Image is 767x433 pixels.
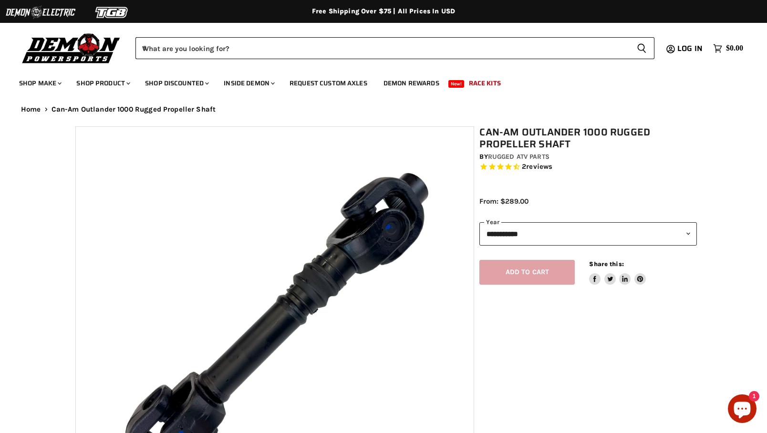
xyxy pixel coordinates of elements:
a: Inside Demon [217,73,280,93]
span: Log in [677,42,703,54]
span: Share this: [589,260,623,268]
a: Shop Make [12,73,67,93]
span: New! [448,80,465,88]
div: Free Shipping Over $75 | All Prices In USD [2,7,765,16]
a: Log in [673,44,708,53]
ul: Main menu [12,70,741,93]
select: year [479,222,697,246]
aside: Share this: [589,260,646,285]
span: Rated 4.5 out of 5 stars 2 reviews [479,162,697,172]
a: Shop Discounted [138,73,215,93]
img: TGB Logo 2 [76,3,148,21]
a: $0.00 [708,41,748,55]
span: reviews [526,163,552,171]
span: 2 reviews [522,163,552,171]
a: Demon Rewards [376,73,446,93]
div: by [479,152,697,162]
span: $0.00 [726,44,743,53]
button: Search [629,37,654,59]
a: Home [21,105,41,113]
form: Product [135,37,654,59]
a: Race Kits [462,73,508,93]
a: Shop Product [69,73,136,93]
input: When autocomplete results are available use up and down arrows to review and enter to select [135,37,629,59]
span: From: $289.00 [479,197,529,206]
nav: Breadcrumbs [2,105,765,113]
span: Can-Am Outlander 1000 Rugged Propeller Shaft [52,105,216,113]
h1: Can-Am Outlander 1000 Rugged Propeller Shaft [479,126,697,150]
a: Rugged ATV Parts [488,153,549,161]
img: Demon Electric Logo 2 [5,3,76,21]
inbox-online-store-chat: Shopify online store chat [725,394,759,425]
img: Demon Powersports [19,31,124,65]
a: Request Custom Axles [282,73,374,93]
